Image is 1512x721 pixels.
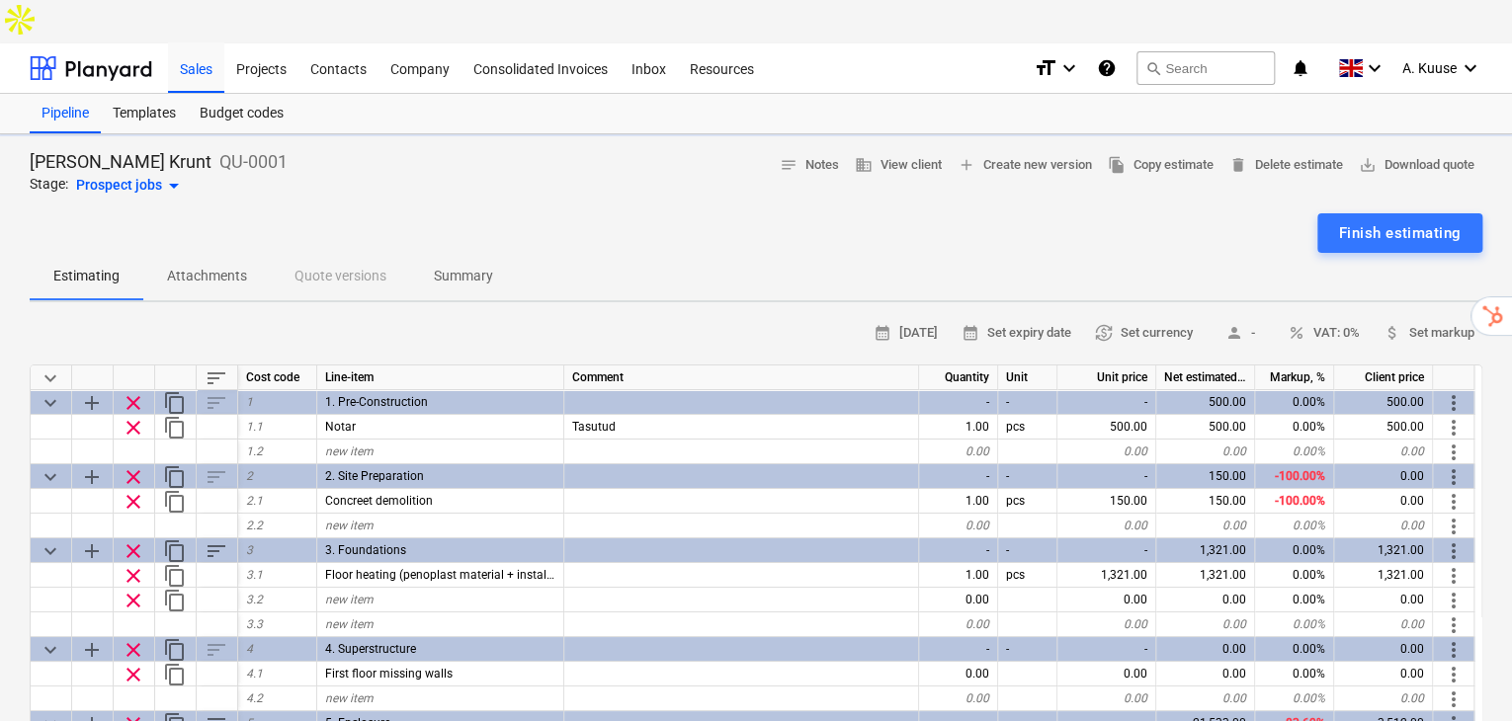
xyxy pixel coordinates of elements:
[998,538,1057,563] div: -
[246,444,263,458] span: 1.2
[1156,563,1255,588] div: 1,321.00
[1334,464,1433,489] div: 0.00
[1108,156,1126,174] span: file_copy
[1255,588,1334,612] div: 0.00%
[163,589,187,612] span: Duplicate row
[1442,515,1466,538] span: More actions
[572,420,616,434] span: Tasutud
[1034,56,1057,80] i: format_size
[246,519,263,532] span: 2.2
[188,94,295,133] a: Budget codes
[1255,440,1334,464] div: 0.00%
[1057,637,1156,662] div: -
[998,563,1057,588] div: pcs
[163,638,187,662] span: Duplicate category
[246,667,263,681] span: 4.1
[325,568,570,582] span: Floor heating (penoplast material + installing)
[80,539,104,563] span: Add sub category to row
[39,539,62,563] span: Collapse category
[1334,415,1433,440] div: 500.00
[1255,686,1334,711] div: 0.00%
[219,150,288,174] p: QU-0001
[325,519,374,532] span: new item
[1108,154,1214,177] span: Copy estimate
[238,365,317,390] div: Cost code
[1255,514,1334,538] div: 0.00%
[962,324,979,342] span: calendar_month
[1442,687,1466,711] span: More actions
[163,564,187,588] span: Duplicate row
[919,563,998,588] div: 1.00
[246,617,263,631] span: 3.3
[122,416,145,440] span: Remove row
[1057,563,1156,588] div: 1,321.00
[39,465,62,489] span: Collapse category
[855,154,942,177] span: View client
[53,266,120,286] p: Estimating
[1442,391,1466,415] span: More actions
[874,324,891,342] span: calendar_month
[246,642,253,656] span: 4
[1442,638,1466,662] span: More actions
[122,663,145,686] span: Remove row
[998,489,1057,514] div: pcs
[30,94,101,133] div: Pipeline
[246,593,263,606] span: 3.2
[1057,415,1156,440] div: 500.00
[1156,637,1255,662] div: 0.00
[325,543,406,557] span: 3. Foundations
[1145,60,1161,76] span: search
[1351,150,1482,181] button: Download quote
[1057,390,1156,415] div: -
[874,322,938,345] span: [DATE]
[1156,686,1255,711] div: 0.00
[1280,318,1368,349] button: VAT: 0%
[80,638,104,662] span: Add sub category to row
[325,420,356,434] span: Notar
[1334,686,1433,711] div: 0.00
[1363,56,1386,80] i: keyboard_arrow_down
[1384,322,1474,345] span: Set markup
[1095,322,1193,345] span: Set currency
[224,42,298,93] div: Projects
[378,42,462,93] div: Company
[39,638,62,662] span: Collapse category
[1334,612,1433,637] div: 0.00
[122,638,145,662] span: Remove row
[246,568,263,582] span: 3.1
[1229,156,1247,174] span: delete
[998,415,1057,440] div: pcs
[1057,662,1156,686] div: 0.00
[919,637,998,662] div: -
[1156,365,1255,390] div: Net estimated cost
[462,43,620,93] a: Consolidated Invoices
[325,617,374,631] span: new item
[1156,489,1255,514] div: 150.00
[1255,612,1334,637] div: 0.00%
[1057,56,1081,80] i: keyboard_arrow_down
[678,42,766,93] div: Resources
[1156,612,1255,637] div: 0.00
[325,691,374,705] span: new item
[122,490,145,514] span: Remove row
[1057,612,1156,637] div: 0.00
[866,318,946,349] button: [DATE]
[1156,514,1255,538] div: 0.00
[205,366,228,390] span: Sort rows within table
[378,43,462,93] a: Company
[163,391,187,415] span: Duplicate category
[1255,563,1334,588] div: 0.00%
[246,691,263,705] span: 4.2
[39,391,62,415] span: Collapse category
[1136,51,1275,85] button: Search
[162,174,186,198] span: arrow_drop_down
[30,150,211,174] p: [PERSON_NAME] Krunt
[246,543,253,557] span: 3
[1288,324,1305,342] span: percent
[620,42,678,93] div: Inbox
[122,589,145,612] span: Remove row
[1442,465,1466,489] span: More actions
[855,156,873,174] span: business
[1442,441,1466,464] span: More actions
